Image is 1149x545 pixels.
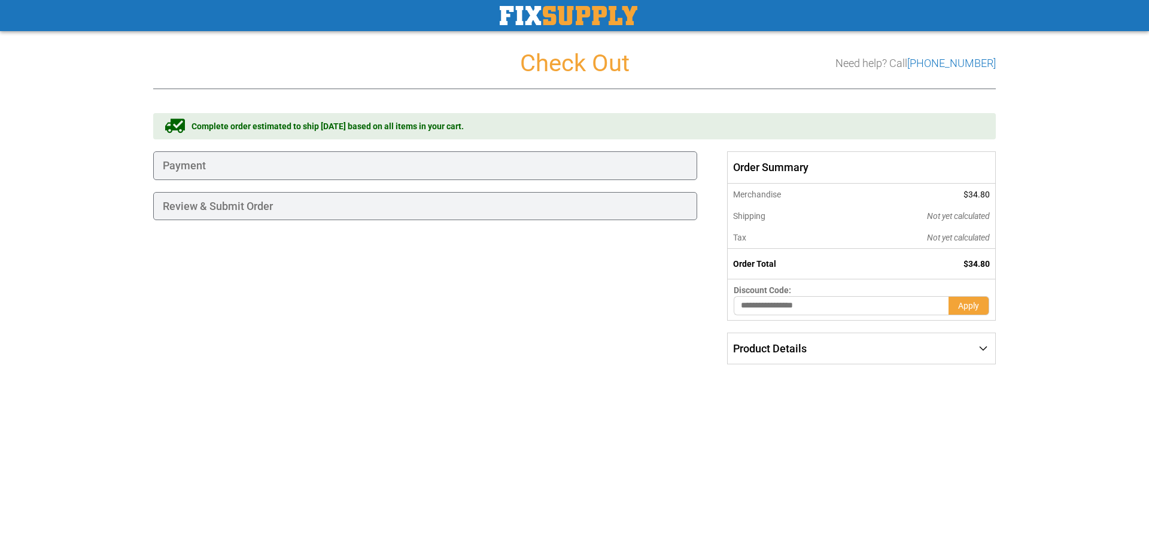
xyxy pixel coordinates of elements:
a: [PHONE_NUMBER] [907,57,996,69]
span: Discount Code: [734,285,791,295]
a: store logo [500,6,637,25]
span: $34.80 [963,259,990,269]
button: Apply [949,296,989,315]
div: Payment [153,151,697,180]
strong: Order Total [733,259,776,269]
th: Merchandise [727,184,846,205]
h1: Check Out [153,50,996,77]
span: Complete order estimated to ship [DATE] based on all items in your cart. [191,120,464,132]
span: Not yet calculated [927,233,990,242]
div: Review & Submit Order [153,192,697,221]
span: Shipping [733,211,765,221]
img: Fix Industrial Supply [500,6,637,25]
span: Not yet calculated [927,211,990,221]
span: Order Summary [727,151,996,184]
span: Product Details [733,342,807,355]
th: Tax [727,227,846,249]
h3: Need help? Call [835,57,996,69]
span: Apply [958,301,979,310]
span: $34.80 [963,190,990,199]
